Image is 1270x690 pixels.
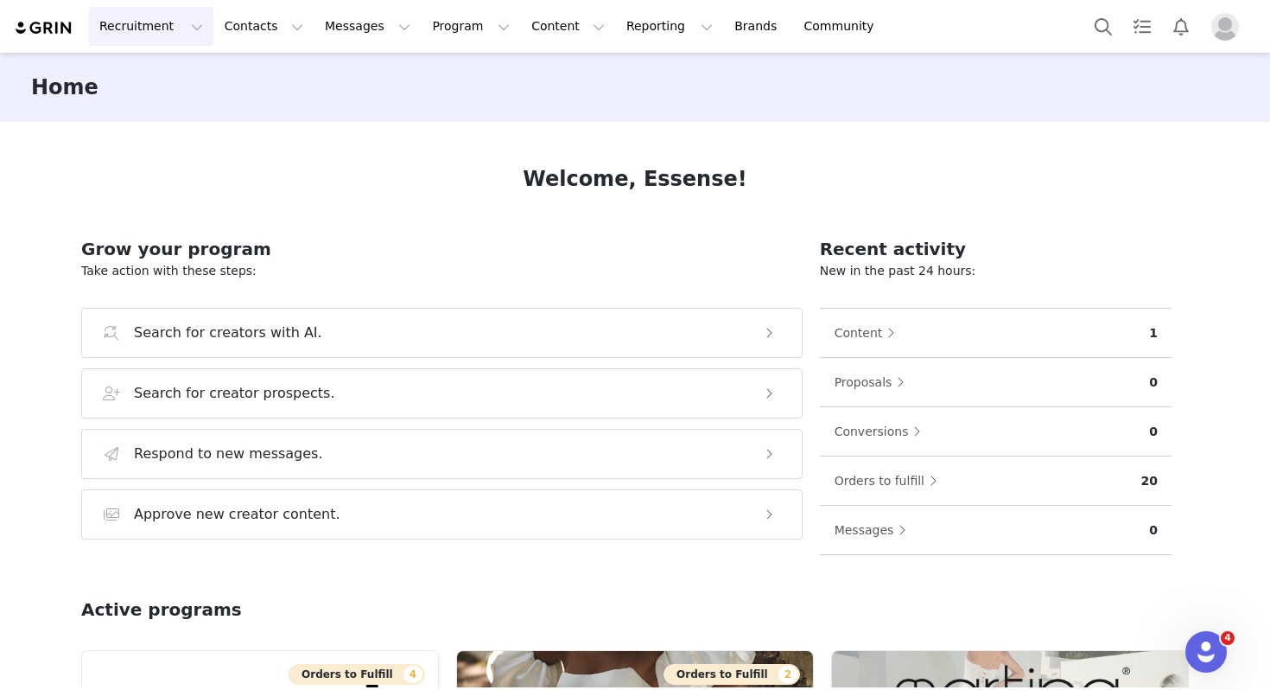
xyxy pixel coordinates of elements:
[834,418,930,445] button: Conversions
[1149,521,1158,540] p: 0
[81,236,803,262] h2: Grow your program
[1141,472,1158,490] p: 20
[1162,7,1200,46] button: Notifications
[834,319,905,347] button: Content
[31,72,98,103] h3: Home
[834,368,914,396] button: Proposals
[521,7,615,46] button: Content
[664,664,800,685] button: Orders to Fulfill2
[81,308,803,358] button: Search for creators with AI.
[81,489,803,540] button: Approve new creator content.
[794,7,892,46] a: Community
[289,664,425,685] button: Orders to Fulfill4
[1149,423,1158,441] p: 0
[1185,631,1227,673] iframe: Intercom live chat
[214,7,314,46] button: Contacts
[134,323,322,343] h3: Search for creators with AI.
[134,504,340,525] h3: Approve new creator content.
[314,7,421,46] button: Messages
[523,163,746,195] h1: Welcome, Essense!
[134,383,335,404] h3: Search for creator prospects.
[616,7,723,46] button: Reporting
[1201,13,1256,41] button: Profile
[14,20,74,36] img: grin logo
[834,516,916,544] button: Messages
[89,7,213,46] button: Recruitment
[724,7,792,46] a: Brands
[820,262,1172,280] p: New in the past 24 hours:
[422,7,520,46] button: Program
[81,368,803,418] button: Search for creator prospects.
[134,444,323,464] h3: Respond to new messages.
[1211,13,1239,41] img: placeholder-profile.jpg
[81,597,242,623] h2: Active programs
[1149,324,1158,342] p: 1
[1123,7,1161,46] a: Tasks
[1084,7,1122,46] button: Search
[1149,374,1158,392] p: 0
[1221,631,1235,645] span: 4
[820,236,1172,262] h2: Recent activity
[834,467,946,495] button: Orders to fulfill
[81,429,803,479] button: Respond to new messages.
[81,262,803,280] p: Take action with these steps:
